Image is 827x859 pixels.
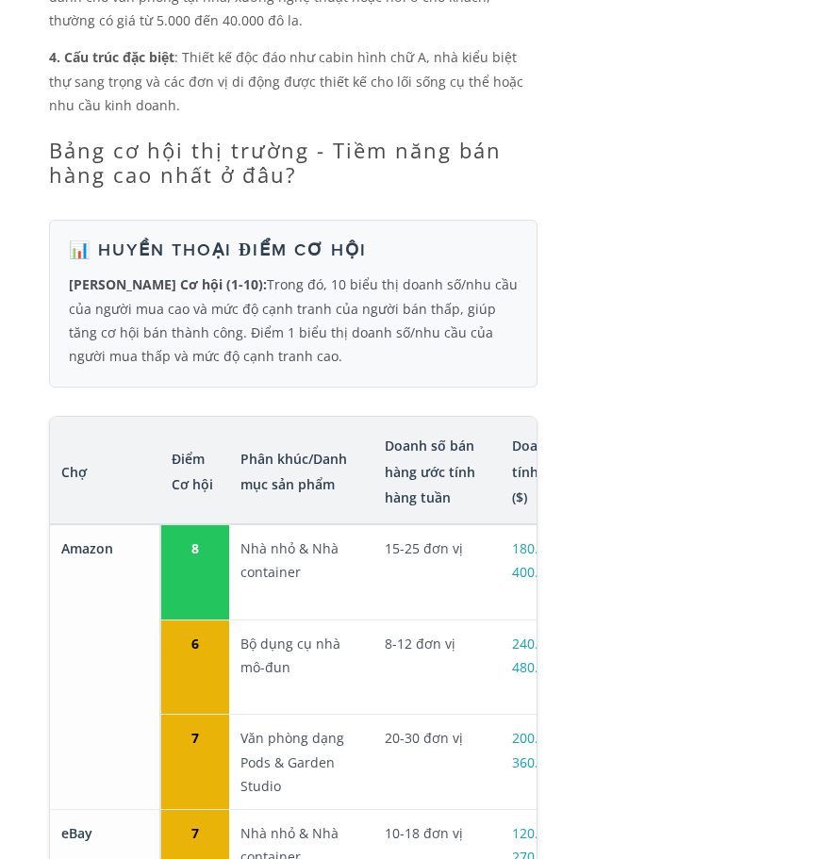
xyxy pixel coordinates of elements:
font: 20-30 đơn vị [385,729,463,747]
font: 📊 Huyền thoại Điểm Cơ hội [69,238,367,261]
font: 4. Cấu trúc đặc biệt [49,48,174,66]
font: Amazon [61,539,113,557]
font: 7 [191,824,199,842]
font: 180.000-400.000 đô la [512,539,596,581]
font: Doanh thu ước tính hàng tuần ($) [512,437,609,506]
font: Điểm Cơ hội [172,449,213,493]
font: Doanh số bán hàng ước tính hàng tuần [385,437,475,506]
font: 15-25 đơn vị [385,539,463,557]
font: Chợ [61,462,87,480]
font: 240.000-480.000 đô la [512,635,596,676]
font: Trong đó, 10 biểu thị doanh số/nhu cầu của người mua cao và mức độ cạnh tranh của người bán thấp,... [69,275,518,365]
font: 6 [191,635,199,653]
font: 7 [191,729,199,747]
font: Bộ dụng cụ nhà mô-đun [240,635,340,676]
font: 8-12 đơn vị [385,635,455,653]
font: : Thiết kế độc đáo như cabin hình chữ A, nhà kiểu biệt thự sang trọng và các đơn vị di động được ... [49,48,527,113]
font: 200.000-360.000 đô la [512,729,596,770]
font: [PERSON_NAME] Cơ hội (1-10): [69,275,267,293]
font: Bảng cơ hội thị trường - Tiềm năng bán hàng cao nhất ở đâu? [49,136,509,189]
font: eBay [61,824,92,842]
font: 10-18 đơn vị [385,824,463,842]
font: Văn phòng dạng Pods & Garden Studio [240,729,344,794]
font: Phân khúc/Danh mục sản phẩm [240,449,347,493]
font: Nhà nhỏ & Nhà container [240,539,339,581]
font: 8 [191,539,199,557]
